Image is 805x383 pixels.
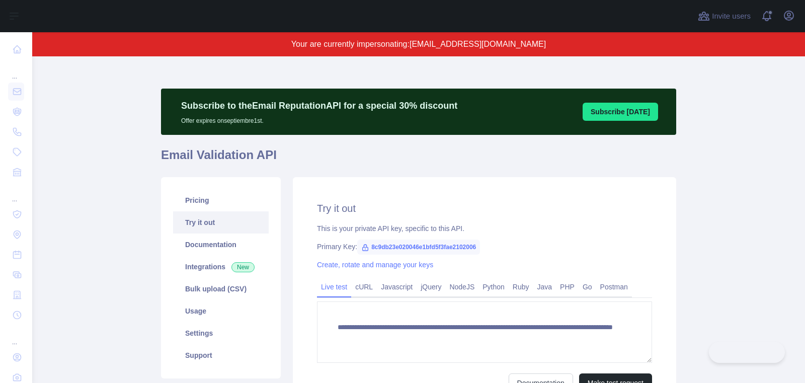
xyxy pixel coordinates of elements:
[579,279,596,295] a: Go
[173,322,269,344] a: Settings
[445,279,478,295] a: NodeJS
[8,60,24,81] div: ...
[317,279,351,295] a: Live test
[173,211,269,234] a: Try it out
[317,261,433,269] a: Create, rotate and manage your keys
[181,113,457,125] p: Offer expires on septiembre 1st.
[173,189,269,211] a: Pricing
[173,256,269,278] a: Integrations New
[231,262,255,272] span: New
[709,342,785,363] iframe: Toggle Customer Support
[291,40,410,48] span: Your are currently impersonating:
[351,279,377,295] a: cURL
[696,8,753,24] button: Invite users
[417,279,445,295] a: jQuery
[478,279,509,295] a: Python
[712,11,751,22] span: Invite users
[317,223,652,234] div: This is your private API key, specific to this API.
[533,279,556,295] a: Java
[8,326,24,346] div: ...
[317,242,652,252] div: Primary Key:
[181,99,457,113] p: Subscribe to the Email Reputation API for a special 30 % discount
[173,234,269,256] a: Documentation
[377,279,417,295] a: Javascript
[556,279,579,295] a: PHP
[509,279,533,295] a: Ruby
[357,240,480,255] span: 8c9db23e020046e1bfd5f3fae2102006
[161,147,676,171] h1: Email Validation API
[596,279,632,295] a: Postman
[173,300,269,322] a: Usage
[8,183,24,203] div: ...
[583,103,658,121] button: Subscribe [DATE]
[173,278,269,300] a: Bulk upload (CSV)
[410,40,546,48] span: [EMAIL_ADDRESS][DOMAIN_NAME]
[317,201,652,215] h2: Try it out
[173,344,269,366] a: Support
